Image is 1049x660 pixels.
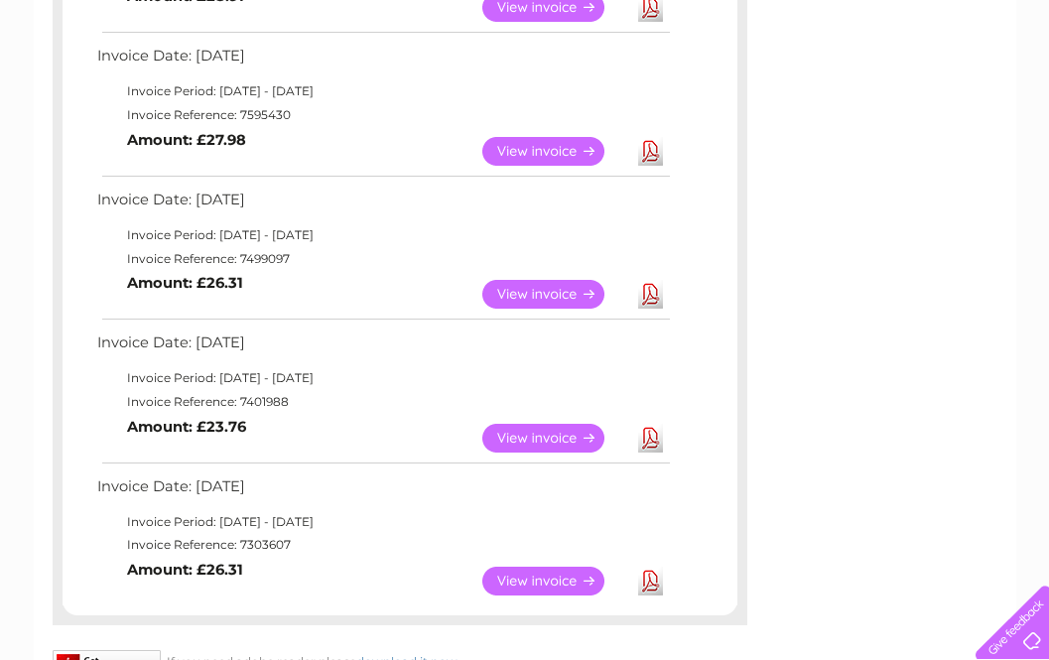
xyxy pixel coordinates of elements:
[127,131,246,149] b: Amount: £27.98
[92,330,673,366] td: Invoice Date: [DATE]
[638,567,663,595] a: Download
[92,43,673,79] td: Invoice Date: [DATE]
[127,561,243,579] b: Amount: £26.31
[92,390,673,414] td: Invoice Reference: 7401988
[638,137,663,166] a: Download
[917,84,966,99] a: Contact
[92,533,673,557] td: Invoice Reference: 7303607
[700,84,737,99] a: Water
[127,418,246,436] b: Amount: £23.76
[983,84,1030,99] a: Log out
[92,187,673,223] td: Invoice Date: [DATE]
[638,424,663,453] a: Download
[805,84,864,99] a: Telecoms
[92,473,673,510] td: Invoice Date: [DATE]
[37,52,138,112] img: logo.png
[675,10,812,35] a: 0333 014 3131
[482,424,628,453] a: View
[92,103,673,127] td: Invoice Reference: 7595430
[92,366,673,390] td: Invoice Period: [DATE] - [DATE]
[92,247,673,271] td: Invoice Reference: 7499097
[876,84,905,99] a: Blog
[92,223,673,247] td: Invoice Period: [DATE] - [DATE]
[482,280,628,309] a: View
[92,79,673,103] td: Invoice Period: [DATE] - [DATE]
[482,567,628,595] a: View
[127,274,243,292] b: Amount: £26.31
[482,137,628,166] a: View
[749,84,793,99] a: Energy
[57,11,994,96] div: Clear Business is a trading name of Verastar Limited (registered in [GEOGRAPHIC_DATA] No. 3667643...
[638,280,663,309] a: Download
[92,510,673,534] td: Invoice Period: [DATE] - [DATE]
